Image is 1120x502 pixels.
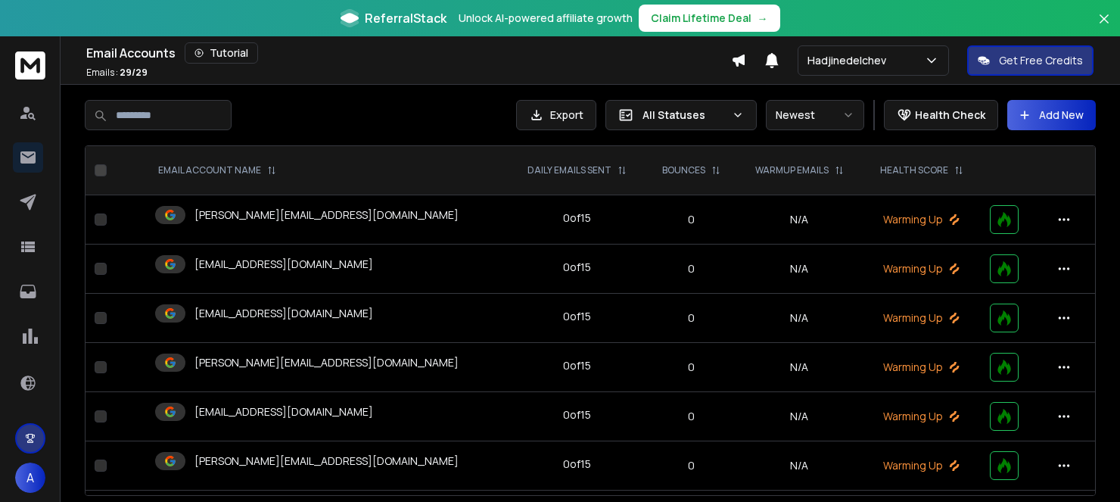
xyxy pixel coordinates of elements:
[758,11,768,26] span: →
[915,108,985,123] p: Health Check
[807,53,892,68] p: Hadjinedelchev
[194,404,373,419] p: [EMAIL_ADDRESS][DOMAIN_NAME]
[639,5,780,32] button: Claim Lifetime Deal→
[563,309,591,324] div: 0 of 15
[194,355,459,370] p: [PERSON_NAME][EMAIL_ADDRESS][DOMAIN_NAME]
[563,210,591,226] div: 0 of 15
[737,195,862,245] td: N/A
[871,409,972,424] p: Warming Up
[967,45,1094,76] button: Get Free Credits
[194,454,459,469] p: [PERSON_NAME][EMAIL_ADDRESS][DOMAIN_NAME]
[737,392,862,441] td: N/A
[880,164,948,176] p: HEALTH SCORE
[655,212,728,227] p: 0
[737,245,862,294] td: N/A
[642,108,726,123] p: All Statuses
[15,463,45,493] button: A
[871,212,972,227] p: Warming Up
[655,360,728,375] p: 0
[737,343,862,392] td: N/A
[999,53,1083,68] p: Get Free Credits
[871,310,972,326] p: Warming Up
[655,310,728,326] p: 0
[755,164,829,176] p: WARMUP EMAILS
[194,257,373,272] p: [EMAIL_ADDRESS][DOMAIN_NAME]
[563,358,591,373] div: 0 of 15
[516,100,596,130] button: Export
[563,407,591,422] div: 0 of 15
[884,100,998,130] button: Health Check
[1065,450,1101,486] iframe: Intercom live chat
[86,42,731,64] div: Email Accounts
[871,458,972,473] p: Warming Up
[563,457,591,472] div: 0 of 15
[120,66,148,79] span: 29 / 29
[871,360,972,375] p: Warming Up
[737,441,862,491] td: N/A
[737,294,862,343] td: N/A
[194,207,459,223] p: [PERSON_NAME][EMAIL_ADDRESS][DOMAIN_NAME]
[185,42,258,64] button: Tutorial
[459,11,633,26] p: Unlock AI-powered affiliate growth
[1007,100,1096,130] button: Add New
[365,9,446,27] span: ReferralStack
[655,458,728,473] p: 0
[563,260,591,275] div: 0 of 15
[86,67,148,79] p: Emails :
[766,100,864,130] button: Newest
[1094,9,1114,45] button: Close banner
[194,306,373,321] p: [EMAIL_ADDRESS][DOMAIN_NAME]
[655,409,728,424] p: 0
[527,164,611,176] p: DAILY EMAILS SENT
[655,261,728,276] p: 0
[158,164,276,176] div: EMAIL ACCOUNT NAME
[871,261,972,276] p: Warming Up
[662,164,705,176] p: BOUNCES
